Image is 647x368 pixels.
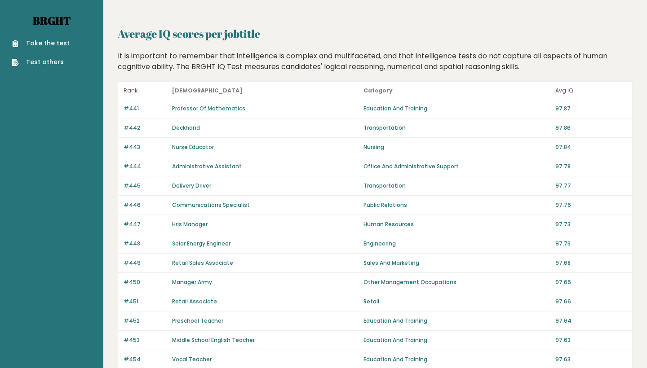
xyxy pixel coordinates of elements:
[172,317,223,324] a: Preschool Teacher
[124,85,167,96] p: Rank
[124,240,167,248] p: #448
[555,259,627,267] p: 97.68
[555,240,627,248] p: 97.73
[172,162,242,170] a: Administrative Assistant
[363,143,550,151] p: Nursing
[124,162,167,171] p: #444
[172,240,230,247] a: Solar Energy Engineer
[555,298,627,306] p: 97.66
[124,201,167,209] p: #446
[555,143,627,151] p: 97.84
[172,220,208,228] a: Hris Manager
[172,201,250,209] a: Communications Specialist
[124,336,167,344] p: #453
[124,182,167,190] p: #445
[12,57,70,67] a: Test others
[124,317,167,325] p: #452
[172,143,214,151] a: Nurse Educator
[124,355,167,364] p: #454
[363,259,550,267] p: Sales And Marketing
[555,278,627,286] p: 97.66
[363,240,550,248] p: Engineering
[124,278,167,286] p: #450
[363,317,550,325] p: Education And Training
[363,220,550,228] p: Human Resources
[172,355,212,363] a: Vocal Teacher
[363,298,550,306] p: Retail
[172,259,233,267] a: Retail Sales Associate
[363,355,550,364] p: Education And Training
[124,220,167,228] p: #447
[172,278,212,286] a: Manager Army
[115,51,636,72] div: It is important to remember that intelligence is complex and multifaceted, and that intelligence ...
[555,105,627,113] p: 97.87
[33,13,71,28] a: Brght
[124,259,167,267] p: #449
[172,182,211,189] a: Delivery Driver
[555,201,627,209] p: 97.76
[555,336,627,344] p: 97.63
[363,278,550,286] p: Other Management Occupations
[12,39,70,48] a: Take the test
[555,220,627,228] p: 97.73
[363,182,550,190] p: Transportation
[124,124,167,132] p: #442
[363,201,550,209] p: Public Relations
[363,105,550,113] p: Education And Training
[363,162,550,171] p: Office And Administrative Support
[555,355,627,364] p: 97.63
[118,26,633,42] h2: Average IQ scores per jobtitle
[363,87,393,94] b: Category
[363,336,550,344] p: Education And Training
[555,162,627,171] p: 97.78
[172,124,200,131] a: Deckhand
[555,317,627,325] p: 97.64
[172,336,255,344] a: Middle School English Teacher
[124,298,167,306] p: #451
[555,124,627,132] p: 97.86
[124,143,167,151] p: #443
[555,182,627,190] p: 97.77
[363,124,550,132] p: Transportation
[172,298,217,305] a: Retail Associate
[172,105,245,112] a: Professor Of Mathematics
[124,105,167,113] p: #441
[555,85,627,96] p: Avg IQ
[172,87,243,94] b: [DEMOGRAPHIC_DATA]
